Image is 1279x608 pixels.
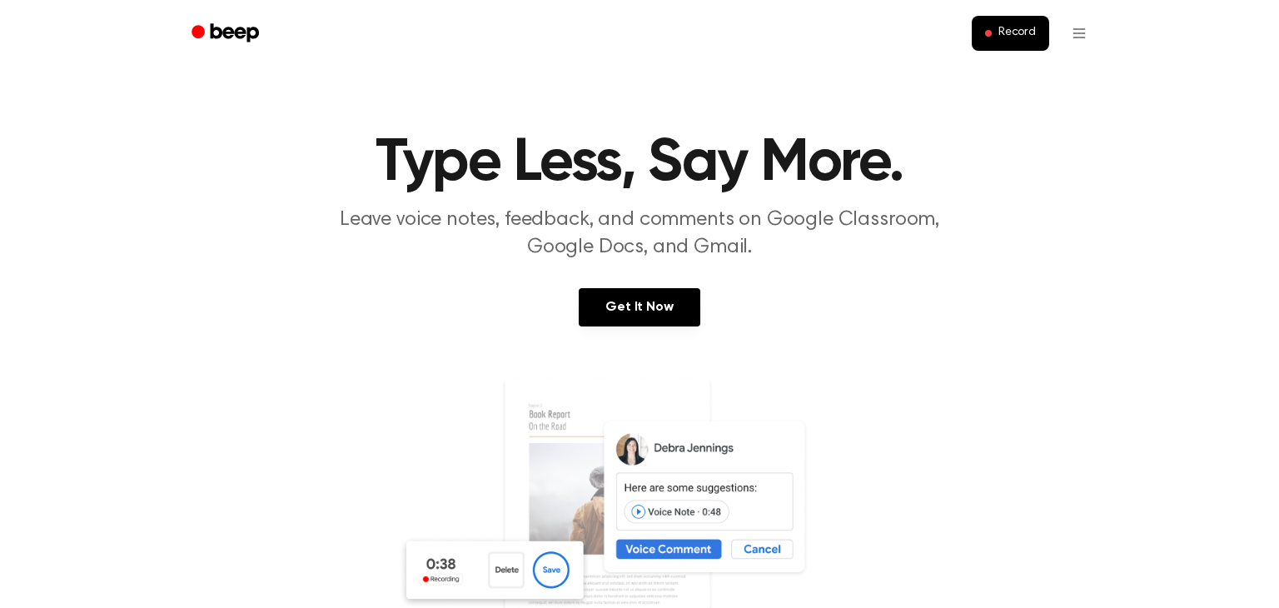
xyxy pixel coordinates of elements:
button: Open menu [1059,13,1099,53]
a: Beep [180,17,274,50]
p: Leave voice notes, feedback, and comments on Google Classroom, Google Docs, and Gmail. [320,207,959,262]
h1: Type Less, Say More. [213,133,1066,193]
a: Get It Now [579,288,699,326]
button: Record [972,16,1049,51]
span: Record [998,26,1036,41]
